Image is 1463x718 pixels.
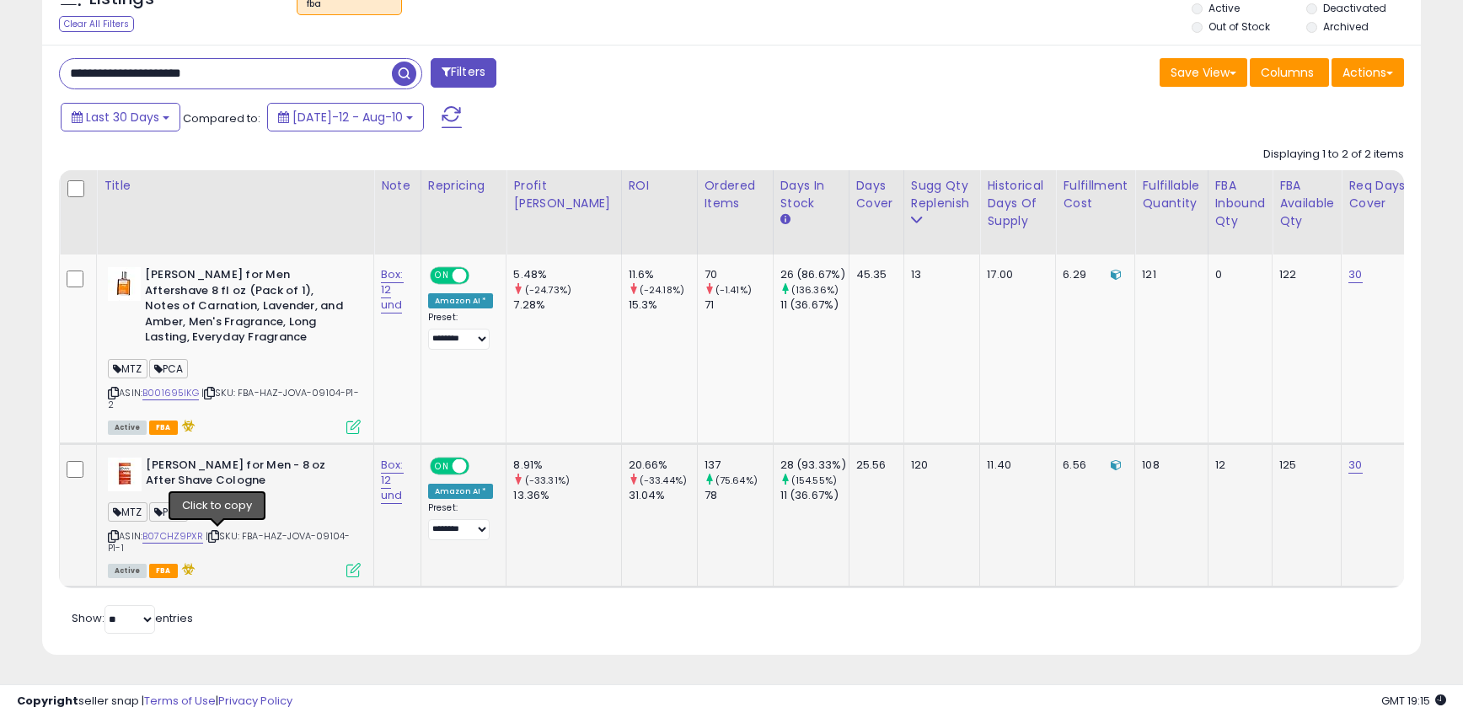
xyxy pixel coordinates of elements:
div: 26 (86.67%) [780,267,849,282]
span: FBA [149,564,178,578]
span: MTZ [108,502,147,522]
div: 7.28% [513,297,620,313]
div: Req Days Cover [1348,177,1410,212]
label: Archived [1323,19,1369,34]
div: Clear All Filters [59,16,134,32]
div: 121 [1142,267,1194,282]
div: 12 [1215,458,1260,473]
div: 13 [911,267,967,282]
div: 8.91% [513,458,620,473]
small: (-24.73%) [525,283,571,297]
div: 122 [1279,267,1328,282]
span: FBA [149,421,178,435]
i: hazardous material [178,563,196,575]
span: PCA [149,502,189,522]
span: ON [431,458,453,473]
div: ASIN: [108,458,361,576]
div: Title [104,177,367,195]
div: 11 (36.67%) [780,297,849,313]
div: 71 [705,297,773,313]
div: 25.56 [856,458,891,473]
div: Fulfillment Cost [1063,177,1128,212]
div: 17.00 [987,267,1042,282]
div: ASIN: [108,267,361,432]
span: OFF [467,269,494,283]
a: 30 [1348,457,1362,474]
div: 78 [705,488,773,503]
button: Actions [1332,58,1404,87]
div: 120 [911,458,967,473]
div: Days In Stock [780,177,842,212]
label: Active [1208,1,1240,15]
span: ON [431,269,453,283]
div: 28 (93.33%) [780,458,849,473]
label: Out of Stock [1208,19,1270,34]
label: Deactivated [1323,1,1386,15]
div: Amazon AI * [428,484,494,499]
div: Preset: [428,312,494,350]
a: Box: 12 und [381,457,404,504]
div: 137 [705,458,773,473]
small: (-33.31%) [525,474,570,487]
small: (136.36%) [791,283,839,297]
div: 108 [1142,458,1194,473]
img: 3179LzO+MsL._SL40_.jpg [108,267,141,301]
div: 11.6% [629,267,697,282]
div: 6.29 [1063,267,1122,282]
div: ROI [629,177,690,195]
span: | SKU: FBA-HAZ-JOVA-09104-P1-2 [108,386,359,411]
div: Repricing [428,177,500,195]
span: Show: entries [72,610,193,626]
div: Displaying 1 to 2 of 2 items [1263,147,1404,163]
a: 30 [1348,266,1362,283]
div: Preset: [428,502,494,540]
strong: Copyright [17,693,78,709]
i: hazardous material [178,420,196,431]
div: 15.3% [629,297,697,313]
span: MTZ [108,359,147,378]
span: All listings currently available for purchase on Amazon [108,564,147,578]
div: 31.04% [629,488,697,503]
div: 70 [705,267,773,282]
button: Columns [1250,58,1329,87]
span: [DATE]-12 - Aug-10 [292,109,403,126]
div: seller snap | | [17,694,292,710]
div: Days Cover [856,177,897,212]
div: FBA inbound Qty [1215,177,1266,230]
div: 6.56 [1063,458,1122,473]
small: (-33.44%) [640,474,687,487]
b: [PERSON_NAME] for Men - 8 oz After Shave Cologne [146,458,351,493]
a: B001695IKG [142,386,199,400]
div: 20.66% [629,458,697,473]
div: Fulfillable Quantity [1142,177,1200,212]
div: Amazon AI * [428,293,494,308]
div: FBA Available Qty [1279,177,1334,230]
div: 0 [1215,267,1260,282]
button: Last 30 Days [61,103,180,131]
span: | SKU: FBA-HAZ-JOVA-09104-P1-1 [108,529,350,555]
div: Profit [PERSON_NAME] [513,177,614,212]
div: Historical Days Of Supply [987,177,1048,230]
div: 11 (36.67%) [780,488,849,503]
a: Box: 12 und [381,266,404,313]
button: Filters [431,58,496,88]
span: All listings currently available for purchase on Amazon [108,421,147,435]
th: Please note that this number is a calculation based on your required days of coverage and your ve... [903,170,980,255]
img: 31EqaCeP-eL._SL40_.jpg [108,458,142,491]
div: 45.35 [856,267,891,282]
small: Days In Stock. [780,212,790,228]
a: Privacy Policy [218,693,292,709]
div: 11.40 [987,458,1042,473]
small: (154.55%) [791,474,837,487]
a: Terms of Use [144,693,216,709]
div: Ordered Items [705,177,766,212]
span: PCA [149,359,189,378]
div: 5.48% [513,267,620,282]
span: Columns [1261,64,1314,81]
span: OFF [467,458,494,473]
button: [DATE]-12 - Aug-10 [267,103,424,131]
button: Save View [1160,58,1247,87]
span: Last 30 Days [86,109,159,126]
b: [PERSON_NAME] for Men Aftershave 8 fl oz (Pack of 1), Notes of Carnation, Lavender, and Amber, Me... [145,267,350,350]
span: Compared to: [183,110,260,126]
